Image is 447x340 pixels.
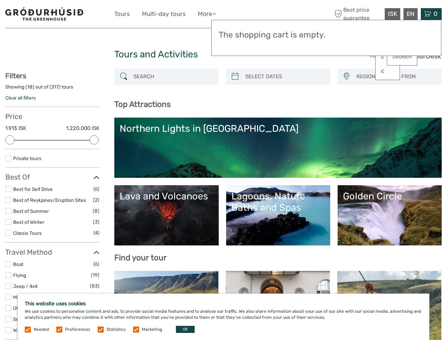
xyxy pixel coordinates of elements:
a: Private tours [13,155,41,161]
a: Best of Winter [13,219,44,225]
span: Best price guarantee [333,6,383,22]
p: We're away right now. Please check back later! [10,12,80,18]
a: Other / Non-Travel [13,305,54,311]
a: Deutsch [387,51,417,63]
a: Clear all filters [5,95,36,101]
a: Northern Lights in [GEOGRAPHIC_DATA] [120,123,436,172]
h3: The shopping cart is empty. [219,30,434,40]
label: Preferences [65,327,90,333]
div: Showing ( ) out of ( ) tours [5,84,99,95]
a: Jeep / 4x4 [13,283,38,289]
div: Northern Lights in [GEOGRAPHIC_DATA] [120,123,436,134]
a: Flying [13,272,26,278]
b: Find your tour [114,253,167,262]
a: Best for Self Drive [13,186,53,192]
span: (8) [93,207,99,215]
a: Boat [13,261,23,267]
a: Lagoons, Nature Baths and Spas [231,191,325,240]
span: (3) [93,218,99,226]
a: Tours [114,9,130,19]
h3: Price [5,112,99,121]
a: $ [376,51,400,63]
a: Self-Drive [13,316,35,322]
strong: Filters [5,72,26,80]
button: OK [176,326,195,333]
a: Mini Bus / Car [13,294,44,300]
div: Lava and Volcanoes [120,191,213,202]
a: Best of Reykjanes/Eruption Sites [13,197,86,203]
a: Golden Circle [343,191,436,240]
a: Multi-day tours [142,9,186,19]
div: Golden Circle [343,191,436,202]
a: £ [376,65,400,78]
label: 1.913 ISK [5,125,26,132]
img: 1578-341a38b5-ce05-4595-9f3d-b8aa3718a0b3_logo_small.jpg [5,7,83,21]
label: 1.220.000 ISK [66,125,99,132]
img: PurchaseViaTourDesk.png [370,52,442,61]
div: We use cookies to personalise content and ads, to provide social media features and to analyse ou... [18,294,429,340]
div: EN [403,8,418,20]
span: (2) [93,196,99,204]
label: Needed [34,327,49,333]
a: More [198,9,216,19]
span: (4) [93,229,99,237]
label: Marketing [142,327,162,333]
span: (128) [88,293,99,301]
b: Top Attractions [114,100,171,109]
span: (83) [90,282,99,290]
span: 0 [432,10,439,17]
h3: Travel Method [5,248,99,256]
h3: Best Of [5,173,99,181]
input: SEARCH [131,70,215,83]
span: (6) [93,260,99,268]
h5: This website uses cookies [25,301,422,307]
a: Walking [13,327,30,333]
label: Statistics [107,327,126,333]
input: SELECT DATES [242,70,327,83]
button: Open LiveChat chat widget [81,11,90,19]
h1: Tours and Activities [114,49,333,60]
span: (19) [91,271,99,279]
label: 18 [27,84,33,90]
span: ISK [388,10,397,17]
div: Lagoons, Nature Baths and Spas [231,191,325,214]
button: REGION / STARTS FROM [353,71,438,83]
label: 317 [51,84,59,90]
span: (6) [93,185,99,193]
a: Best of Summer [13,208,49,214]
a: Lava and Volcanoes [120,191,213,240]
a: Classic Tours [13,230,42,236]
